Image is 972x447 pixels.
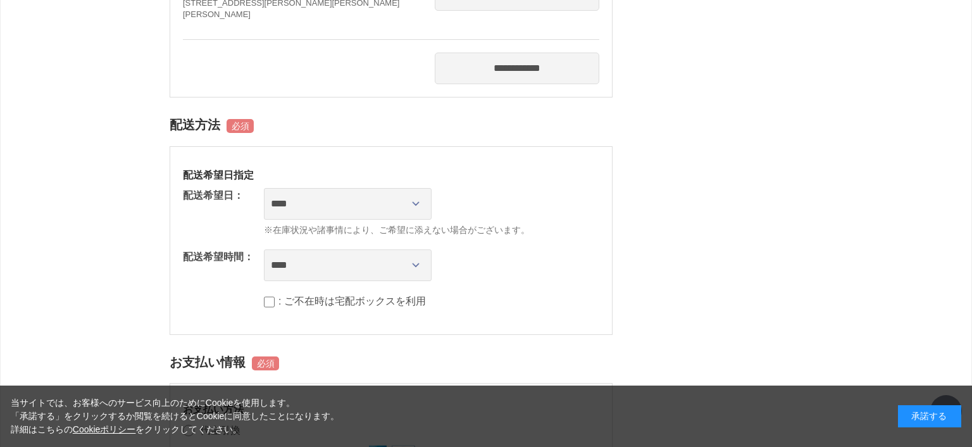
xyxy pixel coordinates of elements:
[170,110,613,140] h2: 配送方法
[183,249,254,265] dt: 配送希望時間：
[278,296,426,306] label: : ご不在時は宅配ボックスを利用
[11,396,340,436] div: 当サイトでは、お客様へのサービス向上のためにCookieを使用します。 「承諾する」をクリックするか閲覧を続けるとCookieに同意したことになります。 詳細はこちらの をクリックしてください。
[73,424,136,434] a: Cookieポリシー
[183,168,599,182] h3: 配送希望日指定
[170,348,613,377] h2: お支払い情報
[183,188,244,203] dt: 配送希望日：
[898,405,961,427] div: 承諾する
[264,223,599,237] span: ※在庫状況や諸事情により、ご希望に添えない場合がございます。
